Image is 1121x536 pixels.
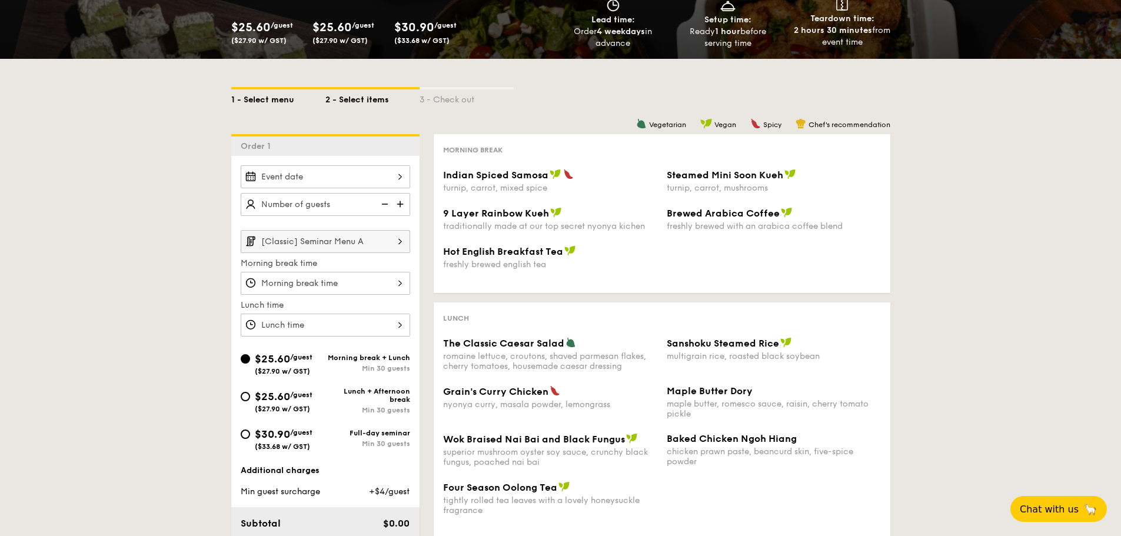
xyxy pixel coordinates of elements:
span: Lunch [443,314,469,322]
div: Full-day seminar [325,429,410,437]
div: from event time [790,25,895,48]
div: tightly rolled tea leaves with a lovely honeysuckle fragrance [443,495,657,515]
div: Additional charges [241,465,410,477]
button: Chat with us🦙 [1010,496,1107,522]
input: $30.90/guest($33.68 w/ GST)Full-day seminarMin 30 guests [241,430,250,439]
span: Hot English Breakfast Tea [443,246,563,257]
div: Min 30 guests [325,364,410,372]
img: icon-spicy.37a8142b.svg [550,385,560,396]
span: $25.60 [312,21,352,35]
div: romaine lettuce, croutons, shaved parmesan flakes, cherry tomatoes, housemade caesar dressing [443,351,657,371]
label: Morning break time [241,258,410,269]
span: 🦙 [1083,502,1097,516]
span: 9 Layer Rainbow Kueh [443,208,549,219]
span: Teardown time: [810,14,874,24]
div: nyonya curry, masala powder, lemongrass [443,399,657,410]
div: 1 - Select menu [231,89,325,106]
img: icon-vegan.f8ff3823.svg [781,207,793,218]
div: maple butter, romesco sauce, raisin, cherry tomato pickle [667,399,881,419]
span: Grain's Curry Chicken [443,386,548,397]
span: $0.00 [383,518,410,529]
span: $25.60 [255,390,290,403]
div: Min 30 guests [325,406,410,414]
span: Chat with us [1020,504,1079,515]
span: +$4/guest [369,487,410,497]
div: traditionally made at our top secret nyonya kichen [443,221,657,231]
img: icon-vegan.f8ff3823.svg [550,169,561,179]
span: /guest [290,428,312,437]
span: ($27.90 w/ GST) [231,36,287,45]
div: freshly brewed english tea [443,259,657,269]
span: Brewed Arabica Coffee [667,208,780,219]
span: /guest [290,391,312,399]
img: icon-vegan.f8ff3823.svg [780,337,792,348]
span: /guest [271,21,293,29]
span: Baked Chicken Ngoh Hiang [667,433,797,444]
input: $25.60/guest($27.90 w/ GST)Lunch + Afternoon breakMin 30 guests [241,392,250,401]
input: Lunch time [241,314,410,337]
img: icon-chef-hat.a58ddaea.svg [796,118,806,129]
span: ($27.90 w/ GST) [255,367,310,375]
img: icon-spicy.37a8142b.svg [750,118,761,129]
span: Indian Spiced Samosa [443,169,548,181]
span: Four Season Oolong Tea [443,482,557,493]
span: Order 1 [241,141,275,151]
div: Min 30 guests [325,440,410,448]
strong: 1 hour [715,26,740,36]
span: ($27.90 w/ GST) [255,405,310,413]
input: Morning break time [241,272,410,295]
img: icon-vegetarian.fe4039eb.svg [566,337,576,348]
img: icon-vegan.f8ff3823.svg [550,207,562,218]
span: Morning break [443,146,503,154]
span: Maple Butter Dory [667,385,753,397]
span: ($27.90 w/ GST) [312,36,368,45]
span: $25.60 [255,352,290,365]
img: icon-add.58712e84.svg [392,193,410,215]
strong: 2 hours 30 minutes [794,25,872,35]
input: Number of guests [241,193,410,216]
span: Vegan [714,121,736,129]
div: freshly brewed with an arabica coffee blend [667,221,881,231]
span: Sanshoku Steamed Rice [667,338,779,349]
strong: 4 weekdays [597,26,645,36]
span: Chef's recommendation [809,121,890,129]
span: Lead time: [591,15,635,25]
span: The Classic Caesar Salad [443,338,564,349]
img: icon-vegan.f8ff3823.svg [564,245,576,256]
div: Lunch + Afternoon break [325,387,410,404]
span: /guest [290,353,312,361]
div: turnip, carrot, mushrooms [667,183,881,193]
input: $25.60/guest($27.90 w/ GST)Morning break + LunchMin 30 guests [241,354,250,364]
span: Spicy [763,121,781,129]
img: icon-chevron-right.3c0dfbd6.svg [390,230,410,252]
input: Event date [241,165,410,188]
span: Wok Braised Nai Bai and Black Fungus [443,434,625,445]
img: icon-vegan.f8ff3823.svg [558,481,570,492]
div: 2 - Select items [325,89,420,106]
label: Lunch time [241,299,410,311]
img: icon-vegan.f8ff3823.svg [700,118,712,129]
div: chicken prawn paste, beancurd skin, five-spice powder [667,447,881,467]
div: superior mushroom oyster soy sauce, crunchy black fungus, poached nai bai [443,447,657,467]
span: ($33.68 w/ GST) [255,442,310,451]
span: Vegetarian [649,121,686,129]
span: $25.60 [231,21,271,35]
span: Setup time: [704,15,751,25]
img: icon-reduce.1d2dbef1.svg [375,193,392,215]
span: /guest [352,21,374,29]
span: /guest [434,21,457,29]
img: icon-vegan.f8ff3823.svg [784,169,796,179]
img: icon-spicy.37a8142b.svg [563,169,574,179]
span: Subtotal [241,518,281,529]
div: Order in advance [561,26,666,49]
div: Morning break + Lunch [325,354,410,362]
span: Min guest surcharge [241,487,320,497]
span: Steamed Mini Soon Kueh [667,169,783,181]
span: $30.90 [255,428,290,441]
div: turnip, carrot, mixed spice [443,183,657,193]
img: icon-vegetarian.fe4039eb.svg [636,118,647,129]
span: $30.90 [394,21,434,35]
div: 3 - Check out [420,89,514,106]
img: icon-vegan.f8ff3823.svg [626,433,638,444]
span: ($33.68 w/ GST) [394,36,450,45]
